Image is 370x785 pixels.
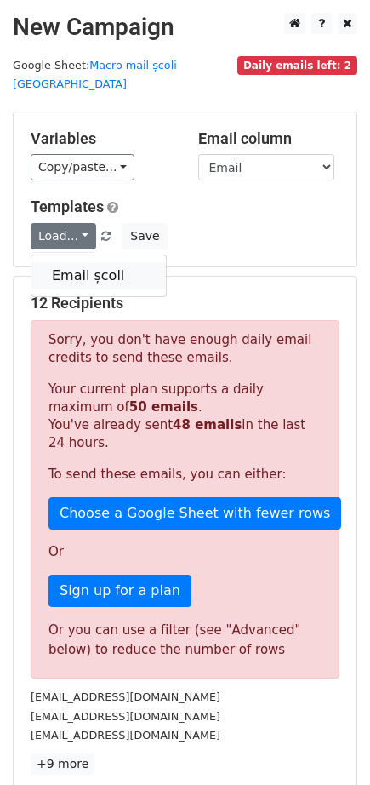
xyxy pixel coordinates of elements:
[31,753,94,775] a: +9 more
[173,417,242,433] strong: 48 emails
[122,223,167,249] button: Save
[31,198,104,215] a: Templates
[31,690,220,703] small: [EMAIL_ADDRESS][DOMAIN_NAME]
[129,399,198,415] strong: 50 emails
[31,223,96,249] a: Load...
[31,129,173,148] h5: Variables
[13,59,177,91] a: Macro mail școli [GEOGRAPHIC_DATA]
[285,703,370,785] iframe: Chat Widget
[31,729,220,742] small: [EMAIL_ADDRESS][DOMAIN_NAME]
[48,381,322,452] p: Your current plan supports a daily maximum of . You've already sent in the last 24 hours.
[48,497,341,530] a: Choose a Google Sheet with fewer rows
[48,575,191,607] a: Sign up for a plan
[48,466,322,484] p: To send these emails, you can either:
[237,59,357,72] a: Daily emails left: 2
[48,621,322,659] div: Or you can use a filter (see "Advanced" below) to reduce the number of rows
[237,56,357,75] span: Daily emails left: 2
[48,543,322,561] p: Or
[31,262,166,289] a: Email școli
[31,710,220,723] small: [EMAIL_ADDRESS][DOMAIN_NAME]
[13,13,357,42] h2: New Campaign
[31,294,339,312] h5: 12 Recipients
[198,129,340,148] h5: Email column
[48,331,322,367] p: Sorry, you don't have enough daily email credits to send these emails.
[31,154,134,180] a: Copy/paste...
[13,59,177,91] small: Google Sheet:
